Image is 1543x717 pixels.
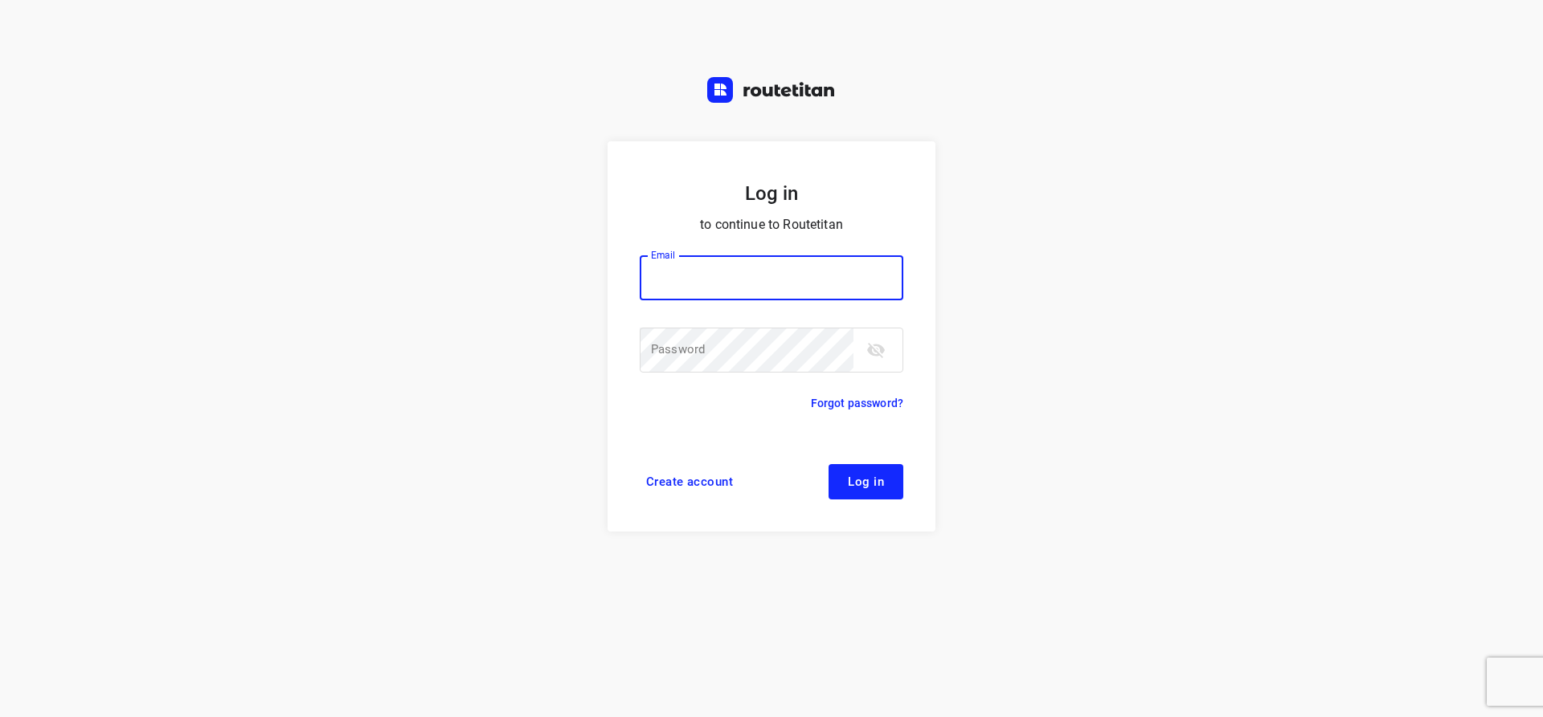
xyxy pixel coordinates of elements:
[646,475,733,488] span: Create account
[829,464,903,499] button: Log in
[811,393,903,413] a: Forgot password?
[707,77,836,107] a: Routetitan
[640,464,739,499] a: Create account
[848,475,884,488] span: Log in
[640,180,903,207] h5: Log in
[640,214,903,236] p: to continue to Routetitan
[860,334,892,366] button: toggle password visibility
[707,77,836,103] img: Routetitan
